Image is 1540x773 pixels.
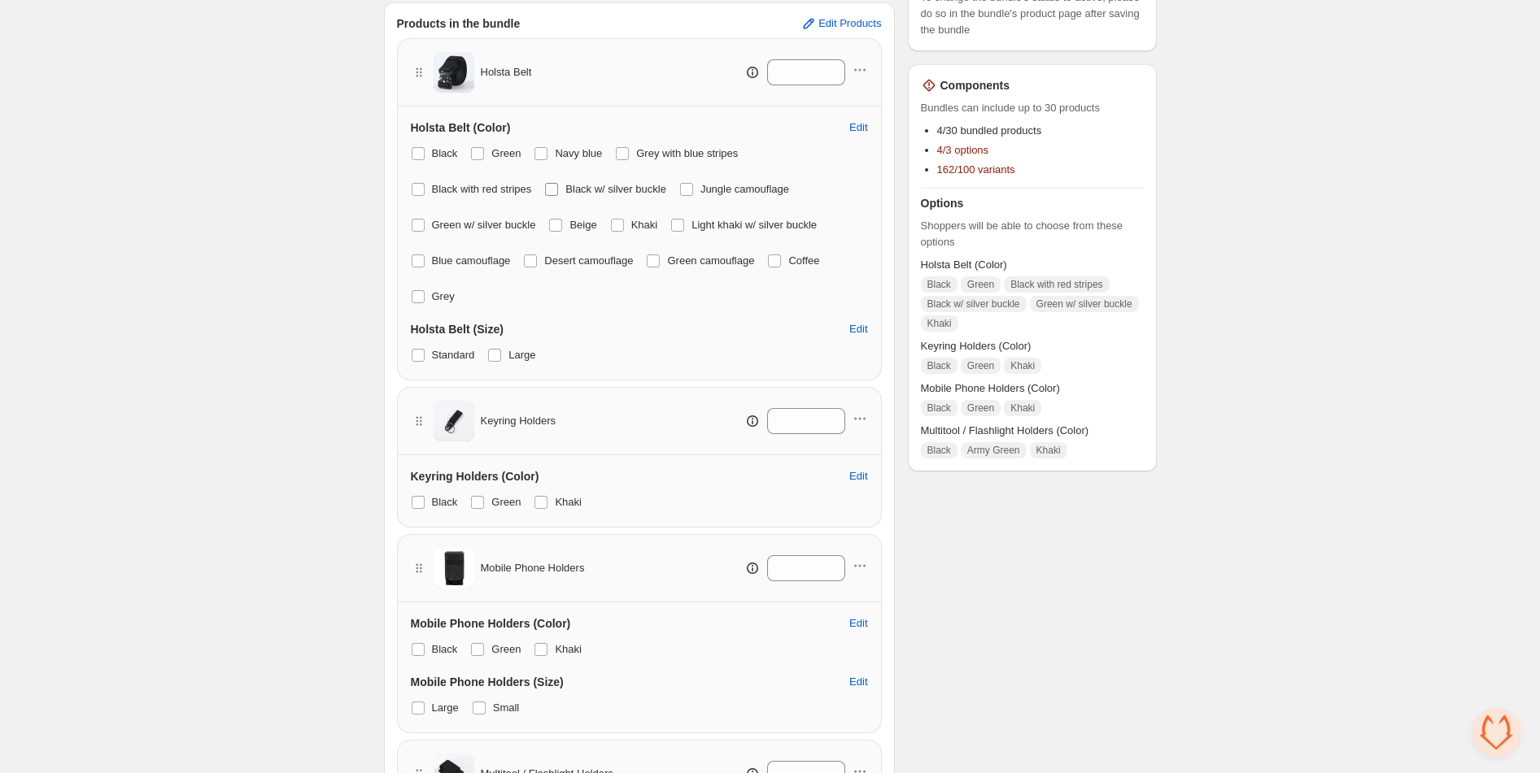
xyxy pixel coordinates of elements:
[921,423,1144,439] span: Multitool / Flashlight Holders (Color)
[849,617,867,630] span: Edit
[631,219,658,231] span: Khaki
[840,115,877,141] button: Edit
[937,144,989,156] span: 4/3 options
[967,278,994,291] span: Green
[411,321,504,337] h3: Holsta Belt (Size)
[493,701,520,714] span: Small
[927,317,952,330] span: Khaki
[508,349,535,361] span: Large
[434,52,474,93] img: Holsta Belt
[667,254,754,267] span: Green camouflage
[432,147,458,159] span: Black
[1010,402,1035,415] span: Khaki
[849,675,867,688] span: Edit
[849,323,867,336] span: Edit
[967,444,1020,457] span: Army Green
[569,219,596,231] span: Beige
[411,468,539,484] h3: Keyring Holders (Color)
[788,254,819,267] span: Coffee
[555,496,582,508] span: Khaki
[1036,297,1132,311] span: Green w/ silver buckle
[481,64,532,80] span: Holsta Belt
[432,183,532,195] span: Black with red stripes
[840,316,877,342] button: Edit
[432,254,511,267] span: Blue camouflage
[691,219,817,231] span: Light khaki w/ silver buckle
[434,401,474,441] img: Keyring Holders
[555,147,602,159] span: Navy blue
[1472,708,1520,757] div: Open chat
[1036,444,1061,457] span: Khaki
[791,11,891,37] button: Edit Products
[840,669,877,695] button: Edit
[411,615,571,632] h3: Mobile Phone Holders (Color)
[432,219,536,231] span: Green w/ silver buckle
[434,548,474,588] img: Mobile Phone Holders
[544,254,633,267] span: Desert camouflage
[967,359,994,372] span: Green
[849,121,867,134] span: Edit
[927,444,951,457] span: Black
[940,77,1010,93] h3: Components
[921,218,1144,250] span: Shoppers will be able to choose from these options
[432,643,458,655] span: Black
[481,560,585,576] span: Mobile Phone Holders
[397,15,521,32] h3: Products in the bundle
[700,183,789,195] span: Jungle camouflage
[921,100,1144,116] span: Bundles can include up to 30 products
[967,402,994,415] span: Green
[491,496,521,508] span: Green
[927,359,951,372] span: Black
[840,463,877,489] button: Edit
[411,119,511,136] h3: Holsta Belt (Color)
[555,643,582,655] span: Khaki
[432,701,459,714] span: Large
[927,297,1020,311] span: Black w/ silver buckle
[432,349,475,361] span: Standard
[565,183,666,195] span: Black w/ silver buckle
[411,674,564,690] h3: Mobile Phone Holders (Size)
[921,257,1144,273] span: Holsta Belt (Color)
[937,124,1042,137] span: 4/30 bundled products
[921,338,1144,354] span: Keyring Holders (Color)
[491,643,521,655] span: Green
[921,380,1144,397] span: Mobile Phone Holders (Color)
[840,610,877,636] button: Edit
[927,402,951,415] span: Black
[921,195,1144,211] h3: Options
[927,278,951,291] span: Black
[481,413,556,429] span: Keyring Holders
[636,147,738,159] span: Grey with blue stripes
[432,290,455,302] span: Grey
[1010,278,1102,291] span: Black with red stripes
[432,496,458,508] span: Black
[818,17,881,30] span: Edit Products
[1010,359,1035,372] span: Khaki
[491,147,521,159] span: Green
[937,163,1015,176] span: 162/100 variants
[849,470,867,483] span: Edit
